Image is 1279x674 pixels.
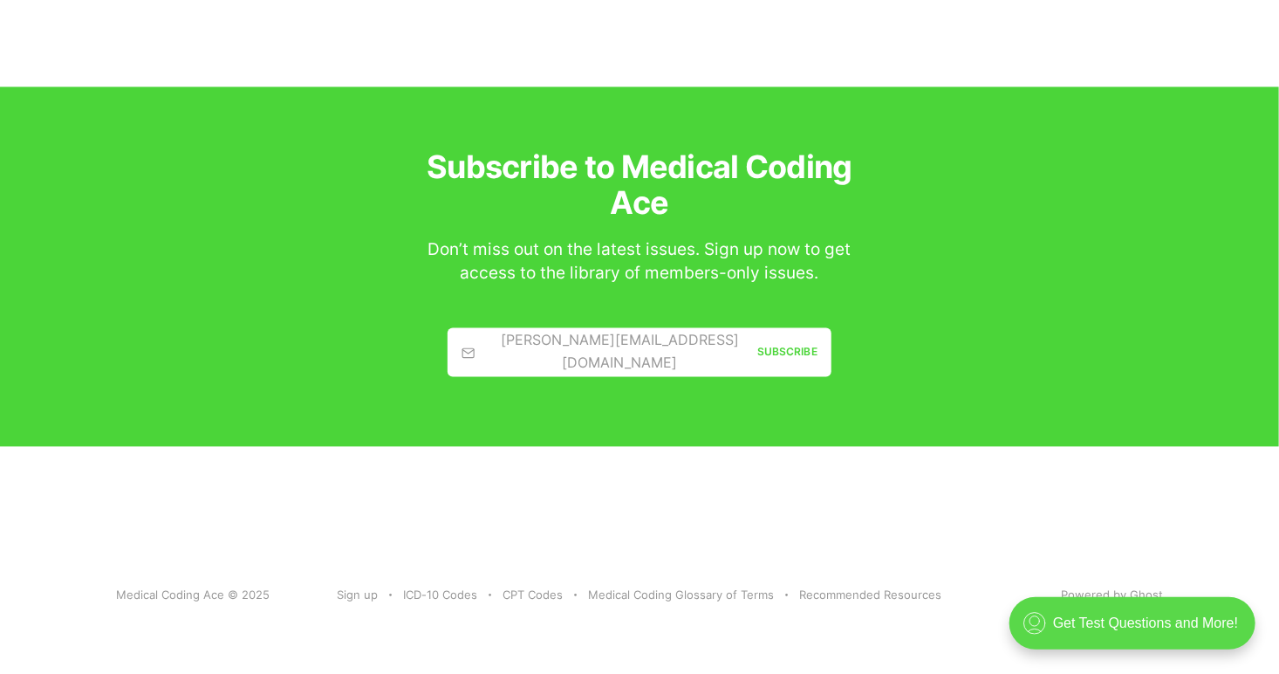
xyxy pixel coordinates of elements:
[589,587,775,605] a: Medical Coding Glossary of Terms
[462,330,757,375] div: [PERSON_NAME][EMAIL_ADDRESS][DOMAIN_NAME]
[800,587,942,605] a: Recommended Resources
[413,239,866,285] div: Don’t miss out on the latest issues. Sign up now to get access to the library of members-only iss...
[338,587,379,605] a: Sign up
[448,328,831,377] a: [PERSON_NAME][EMAIL_ADDRESS][DOMAIN_NAME] Subscribe
[995,588,1279,674] iframe: portal-trigger
[116,587,338,605] div: Medical Coding Ace © 2025
[413,150,866,223] h3: Subscribe to Medical Coding Ace
[503,587,564,605] a: CPT Codes
[757,344,817,361] div: Subscribe
[404,587,478,605] a: ICD-10 Codes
